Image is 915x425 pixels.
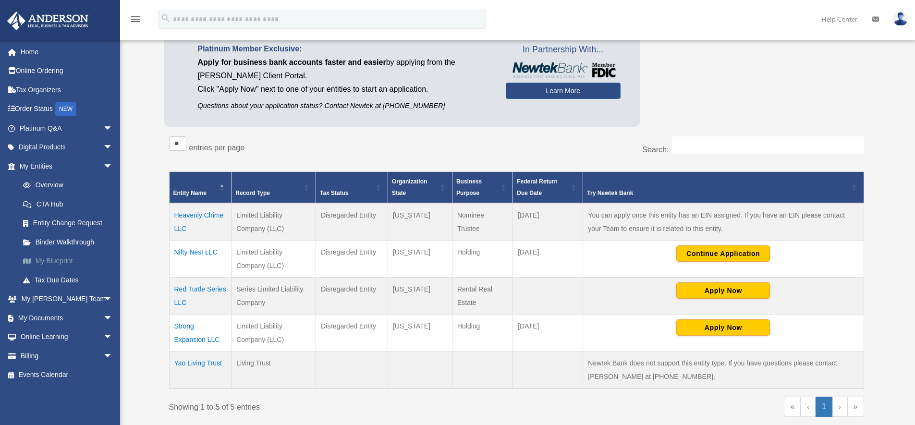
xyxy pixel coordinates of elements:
span: arrow_drop_down [103,328,122,347]
span: arrow_drop_down [103,290,122,309]
a: Tax Organizers [7,80,127,99]
td: Newtek Bank does not support this entity type. If you have questions please contact [PERSON_NAME]... [583,352,864,389]
a: Platinum Q&Aarrow_drop_down [7,119,127,138]
span: arrow_drop_down [103,157,122,176]
a: CTA Hub [13,194,127,214]
a: My Blueprint [13,252,127,271]
span: arrow_drop_down [103,138,122,158]
td: [DATE] [513,315,583,352]
a: Learn More [506,83,621,99]
a: Overview [13,176,122,195]
i: search [160,13,171,24]
th: Record Type: Activate to sort [232,172,316,204]
img: Anderson Advisors Platinum Portal [4,12,91,30]
td: Holding [452,241,512,278]
p: Platinum Member Exclusive: [198,42,491,56]
td: Rental Real Estate [452,278,512,315]
a: Previous [801,397,816,417]
td: [DATE] [513,203,583,241]
td: Living Trust [232,352,316,389]
td: Disregarded Entity [316,278,388,315]
a: Events Calendar [7,365,127,385]
th: Business Purpose: Activate to sort [452,172,512,204]
a: Binder Walkthrough [13,232,127,252]
a: Online Ordering [7,61,127,81]
p: by applying from the [PERSON_NAME] Client Portal. [198,56,491,83]
td: Yao Living Trust [169,352,232,389]
td: [US_STATE] [388,278,452,315]
p: Questions about your application status? Contact Newtek at [PHONE_NUMBER] [198,100,491,112]
img: User Pic [893,12,908,26]
td: Disregarded Entity [316,315,388,352]
span: Business Purpose [456,178,482,196]
th: Federal Return Due Date: Activate to sort [513,172,583,204]
th: Tax Status: Activate to sort [316,172,388,204]
td: Limited Liability Company (LLC) [232,241,316,278]
th: Entity Name: Activate to invert sorting [169,172,232,204]
span: Record Type [235,190,270,196]
span: In Partnership With... [506,42,621,58]
td: Series Limited Liability Company [232,278,316,315]
span: arrow_drop_down [103,119,122,138]
a: My [PERSON_NAME] Teamarrow_drop_down [7,290,127,309]
div: NEW [55,102,76,116]
a: First [784,397,801,417]
td: Holding [452,315,512,352]
a: Order StatusNEW [7,99,127,119]
a: Tax Due Dates [13,270,127,290]
td: Disregarded Entity [316,203,388,241]
td: You can apply once this entity has an EIN assigned. If you have an EIN please contact your Team t... [583,203,864,241]
div: Showing 1 to 5 of 5 entries [169,397,510,414]
td: [US_STATE] [388,241,452,278]
td: Limited Liability Company (LLC) [232,203,316,241]
td: [US_STATE] [388,315,452,352]
td: Strong Expansion LLC [169,315,232,352]
span: Entity Name [173,190,207,196]
td: Nifty Nest LLC [169,241,232,278]
th: Organization State: Activate to sort [388,172,452,204]
a: Digital Productsarrow_drop_down [7,138,127,157]
a: My Documentsarrow_drop_down [7,308,127,328]
a: menu [130,17,141,25]
th: Try Newtek Bank : Activate to sort [583,172,864,204]
button: Continue Application [676,245,770,262]
span: Tax Status [320,190,349,196]
td: Nominee Trustee [452,203,512,241]
td: Heavenly Chime LLC [169,203,232,241]
td: [DATE] [513,241,583,278]
td: Limited Liability Company (LLC) [232,315,316,352]
p: Click "Apply Now" next to one of your entities to start an application. [198,83,491,96]
a: Billingarrow_drop_down [7,346,127,365]
button: Apply Now [676,282,770,299]
label: Search: [642,146,669,154]
a: 1 [816,397,832,417]
div: Try Newtek Bank [587,187,849,199]
a: Online Learningarrow_drop_down [7,328,127,347]
td: Red Turtle Series LLC [169,278,232,315]
a: Home [7,42,127,61]
span: Federal Return Due Date [517,178,558,196]
a: Entity Change Request [13,214,127,233]
td: Disregarded Entity [316,241,388,278]
span: arrow_drop_down [103,346,122,366]
i: menu [130,13,141,25]
button: Apply Now [676,319,770,336]
img: NewtekBankLogoSM.png [511,62,616,78]
span: arrow_drop_down [103,308,122,328]
span: Apply for business bank accounts faster and easier [198,58,386,66]
a: My Entitiesarrow_drop_down [7,157,127,176]
td: [US_STATE] [388,203,452,241]
span: Organization State [392,178,427,196]
label: entries per page [189,144,245,152]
